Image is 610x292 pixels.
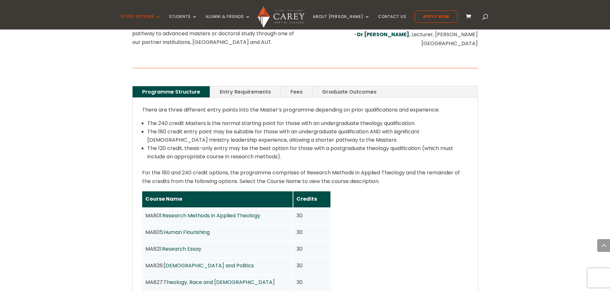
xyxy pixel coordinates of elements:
[145,211,290,220] div: MA801:
[145,195,290,203] div: Course Name
[297,211,327,220] div: 30
[145,278,290,287] div: MA827:
[147,119,468,128] li: The 240 credit Masters is the normal starting point for those with an undergraduate theology qual...
[297,278,327,287] div: 30
[297,195,327,203] div: Credits
[147,128,468,144] li: The 180 credit entry point may be suitable for those with an undergraduate qualification AND with...
[121,14,161,29] a: Study Options
[281,86,312,97] a: Fees
[257,6,305,28] img: Carey Baptist College
[145,228,290,237] div: MA805:
[164,262,254,269] a: [DEMOGRAPHIC_DATA] and Politics
[145,261,290,270] div: MA826:
[210,86,281,97] a: Entry Requirements
[357,31,409,38] a: Dr [PERSON_NAME]
[145,245,290,253] div: MA821:
[415,11,458,23] a: Apply Now
[164,279,275,286] a: Theology, Race and [DEMOGRAPHIC_DATA]
[297,245,327,253] div: 30
[313,86,386,97] a: Graduate Outcomes
[314,30,478,47] p: – , Lecturer, [PERSON_NAME][GEOGRAPHIC_DATA]
[206,14,250,29] a: Alumni & Friends
[162,212,260,219] a: Research Methods in Applied Theology
[164,229,210,236] a: Human Flourishing
[313,14,370,29] a: About [PERSON_NAME]
[169,14,197,29] a: Students
[142,168,468,191] p: For the 180 and 240 credit options, the programme comprises of Research Methods in Applied Theolo...
[147,144,468,161] li: The 120 credit, thesis-only entry may be the best option for those with a postgraduate theology q...
[378,14,406,29] a: Contact Us
[133,86,210,97] a: Programme Structure
[162,245,201,253] a: Research Essay
[297,261,327,270] div: 30
[297,228,327,237] div: 30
